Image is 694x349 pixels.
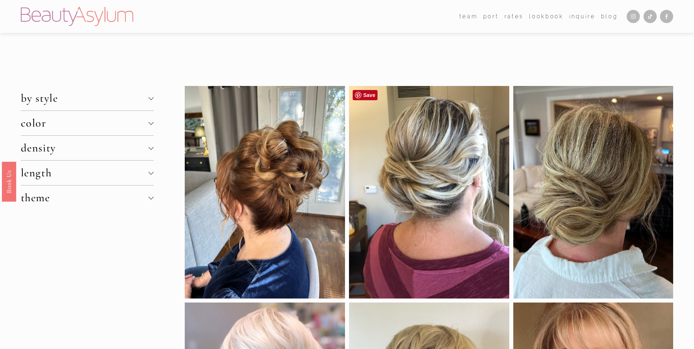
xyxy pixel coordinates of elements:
span: team [459,12,478,22]
button: by style [21,86,154,110]
a: Lookbook [529,11,563,22]
a: Pin it! [353,90,378,100]
img: Beauty Asylum | Bridal Hair &amp; Makeup Charlotte &amp; Atlanta [21,7,133,26]
span: by style [21,91,149,105]
a: Blog [601,11,618,22]
a: Inquire [569,11,596,22]
a: Facebook [660,10,673,23]
a: Instagram [627,10,640,23]
a: Rates [504,11,524,22]
a: Book Us [2,162,16,202]
span: theme [21,191,149,204]
a: port [483,11,499,22]
span: color [21,116,149,130]
button: length [21,161,154,185]
button: color [21,111,154,135]
a: folder dropdown [459,11,478,22]
span: density [21,141,149,155]
button: density [21,136,154,160]
span: length [21,166,149,180]
button: theme [21,185,154,210]
a: TikTok [644,10,657,23]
